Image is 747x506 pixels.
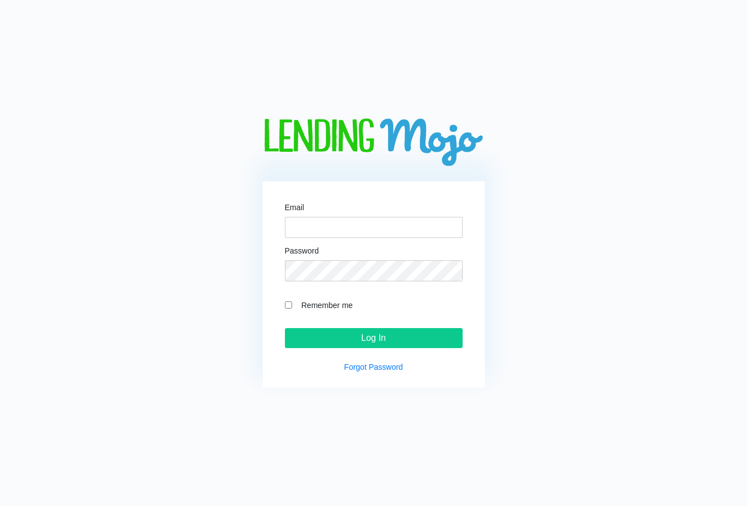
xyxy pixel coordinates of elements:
input: Log In [285,328,463,348]
a: Forgot Password [344,363,403,371]
img: logo-big.png [263,118,485,168]
label: Email [285,204,304,211]
label: Remember me [296,299,463,311]
label: Password [285,247,319,255]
